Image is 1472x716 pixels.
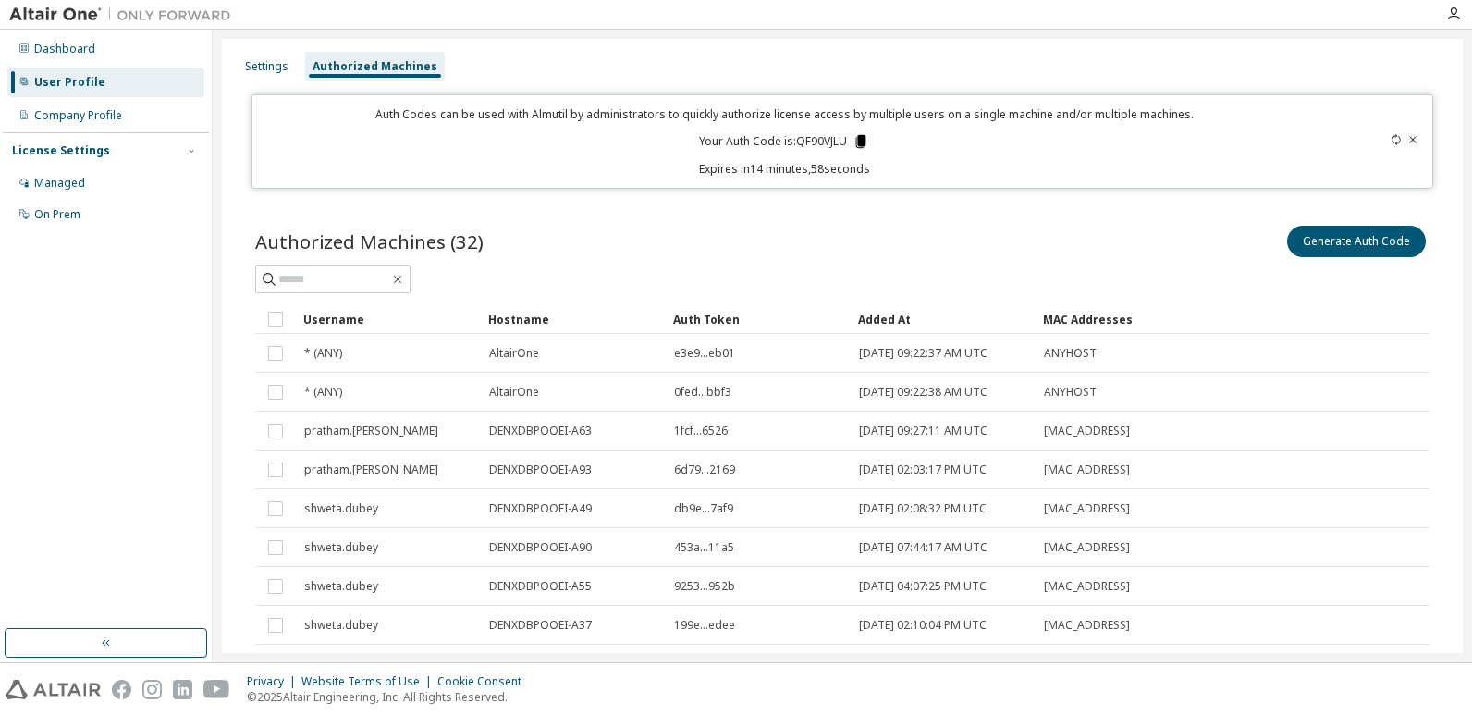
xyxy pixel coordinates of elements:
[1044,385,1097,400] span: ANYHOST
[247,689,533,705] p: © 2025 Altair Engineering, Inc. All Rights Reserved.
[1044,501,1130,516] span: [MAC_ADDRESS]
[304,346,342,361] span: * (ANY)
[489,385,539,400] span: AltairOne
[674,424,728,438] span: 1fcf...6526
[304,618,378,633] span: shweta.dubey
[488,304,658,334] div: Hostname
[313,59,437,74] div: Authorized Machines
[859,346,987,361] span: [DATE] 09:22:37 AM UTC
[859,540,987,555] span: [DATE] 07:44:17 AM UTC
[489,346,539,361] span: AltairOne
[489,540,592,555] span: DENXDBPOOEI-A90
[1044,579,1130,594] span: [MAC_ADDRESS]
[674,346,735,361] span: e3e9...eb01
[247,674,301,689] div: Privacy
[34,176,85,191] div: Managed
[674,540,734,555] span: 453a...11a5
[1044,618,1130,633] span: [MAC_ADDRESS]
[304,579,378,594] span: shweta.dubey
[301,674,437,689] div: Website Terms of Use
[1044,424,1130,438] span: [MAC_ADDRESS]
[674,385,731,400] span: 0fed...bbf3
[489,579,592,594] span: DENXDBPOOEI-A55
[245,59,288,74] div: Settings
[12,143,110,158] div: License Settings
[142,680,162,699] img: instagram.svg
[34,207,80,222] div: On Prem
[173,680,192,699] img: linkedin.svg
[304,540,378,555] span: shweta.dubey
[304,424,438,438] span: pratham.[PERSON_NAME]
[304,385,342,400] span: * (ANY)
[674,618,735,633] span: 199e...edee
[489,424,592,438] span: DENXDBPOOEI-A63
[34,108,122,123] div: Company Profile
[437,674,533,689] div: Cookie Consent
[859,385,987,400] span: [DATE] 09:22:38 AM UTC
[859,463,987,477] span: [DATE] 02:03:17 PM UTC
[1287,226,1426,257] button: Generate Auth Code
[859,424,987,438] span: [DATE] 09:27:11 AM UTC
[1044,346,1097,361] span: ANYHOST
[1044,540,1130,555] span: [MAC_ADDRESS]
[674,463,735,477] span: 6d79...2169
[674,501,733,516] span: db9e...7af9
[6,680,101,699] img: altair_logo.svg
[264,106,1306,122] p: Auth Codes can be used with Almutil by administrators to quickly authorize license access by mult...
[859,579,987,594] span: [DATE] 04:07:25 PM UTC
[859,618,987,633] span: [DATE] 02:10:04 PM UTC
[858,304,1028,334] div: Added At
[304,501,378,516] span: shweta.dubey
[304,463,438,477] span: pratham.[PERSON_NAME]
[673,304,843,334] div: Auth Token
[203,680,230,699] img: youtube.svg
[34,75,105,90] div: User Profile
[303,304,473,334] div: Username
[489,501,592,516] span: DENXDBPOOEI-A49
[255,228,484,254] span: Authorized Machines (32)
[112,680,131,699] img: facebook.svg
[489,463,592,477] span: DENXDBPOOEI-A93
[1044,463,1130,477] span: [MAC_ADDRESS]
[489,618,592,633] span: DENXDBPOOEI-A37
[859,501,987,516] span: [DATE] 02:08:32 PM UTC
[699,133,869,150] p: Your Auth Code is: QF90VJLU
[264,161,1306,177] p: Expires in 14 minutes, 58 seconds
[34,42,95,56] div: Dashboard
[1043,304,1226,334] div: MAC Addresses
[9,6,240,24] img: Altair One
[674,579,735,594] span: 9253...952b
